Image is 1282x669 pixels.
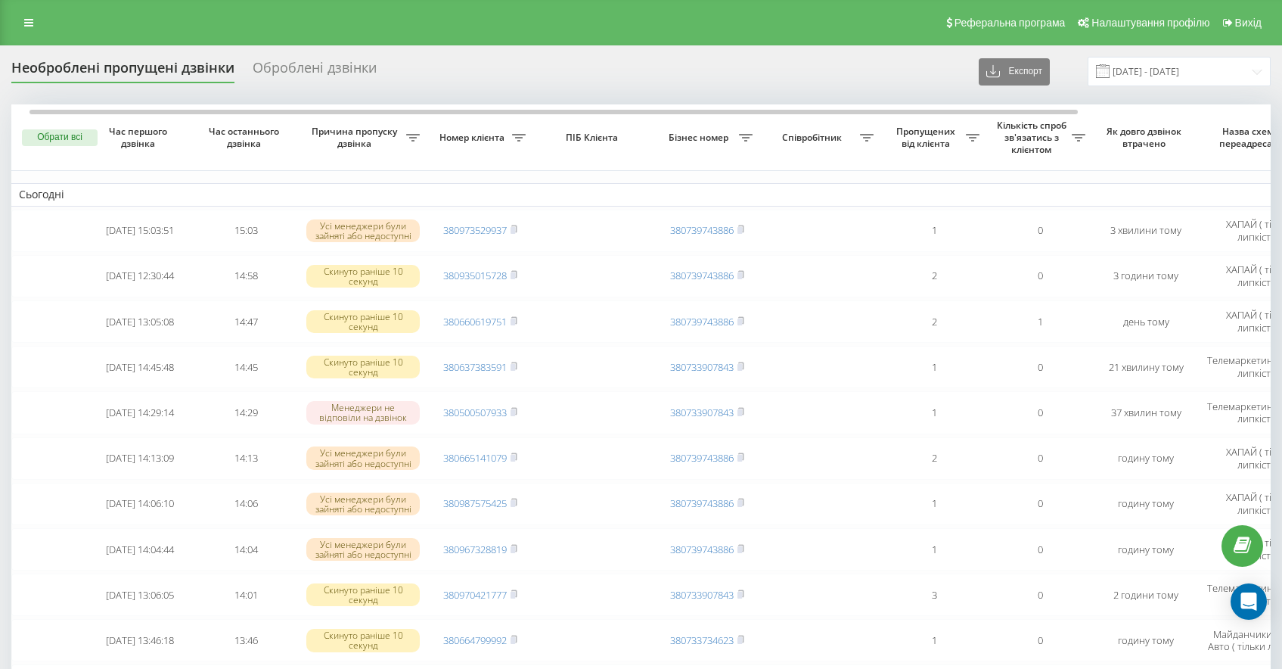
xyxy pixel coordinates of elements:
td: 0 [987,619,1093,661]
td: [DATE] 12:30:44 [87,255,193,297]
span: Як довго дзвінок втрачено [1105,126,1187,149]
a: 380739743886 [670,496,734,510]
td: 37 хвилин тому [1093,391,1199,434]
td: 15:03 [193,210,299,252]
a: 380739743886 [670,269,734,282]
td: 1 [881,391,987,434]
td: 14:47 [193,300,299,343]
td: 14:58 [193,255,299,297]
a: 380733734623 [670,633,734,647]
a: 380500507933 [443,406,507,419]
span: Кількість спроб зв'язатись з клієнтом [995,120,1072,155]
td: 3 [881,574,987,616]
td: [DATE] 14:45:48 [87,346,193,388]
td: 0 [987,528,1093,571]
div: Open Intercom Messenger [1231,583,1267,620]
td: 14:45 [193,346,299,388]
span: Бізнес номер [662,132,739,144]
div: Скинуто раніше 10 секунд [306,310,420,333]
div: Усі менеджери були зайняті або недоступні [306,447,420,469]
div: Усі менеджери були зайняті або недоступні [306,493,420,515]
span: Номер клієнта [435,132,512,144]
span: Реферальна програма [955,17,1066,29]
td: [DATE] 13:05:08 [87,300,193,343]
td: годину тому [1093,619,1199,661]
td: [DATE] 14:06:10 [87,483,193,525]
td: годину тому [1093,528,1199,571]
a: 380987575425 [443,496,507,510]
td: 2 [881,300,987,343]
div: Усі менеджери були зайняті або недоступні [306,219,420,242]
td: 1 [881,528,987,571]
td: день тому [1093,300,1199,343]
td: годину тому [1093,483,1199,525]
a: 380637383591 [443,360,507,374]
td: [DATE] 14:13:09 [87,437,193,480]
td: 1 [987,300,1093,343]
span: Час першого дзвінка [99,126,181,149]
div: Оброблені дзвінки [253,60,377,83]
a: 380739743886 [670,451,734,465]
div: Усі менеджери були зайняті або недоступні [306,538,420,561]
div: Скинуто раніше 10 секунд [306,629,420,652]
div: Необроблені пропущені дзвінки [11,60,234,83]
span: ПІБ Клієнта [546,132,641,144]
td: 14:06 [193,483,299,525]
td: 1 [881,346,987,388]
span: Вихід [1235,17,1262,29]
td: 0 [987,346,1093,388]
td: 0 [987,437,1093,480]
a: 380660619751 [443,315,507,328]
td: 3 години тому [1093,255,1199,297]
td: [DATE] 13:46:18 [87,619,193,661]
a: 380967328819 [443,543,507,556]
td: 1 [881,619,987,661]
td: 1 [881,483,987,525]
td: 0 [987,255,1093,297]
a: 380665141079 [443,451,507,465]
a: 380733907843 [670,406,734,419]
td: 21 хвилину тому [1093,346,1199,388]
a: 380739743886 [670,315,734,328]
td: 14:01 [193,574,299,616]
td: [DATE] 14:04:44 [87,528,193,571]
td: 14:29 [193,391,299,434]
div: Менеджери не відповіли на дзвінок [306,401,420,424]
a: 380739743886 [670,543,734,556]
td: 13:46 [193,619,299,661]
span: Час останнього дзвінка [205,126,287,149]
td: 0 [987,574,1093,616]
span: Налаштування профілю [1091,17,1209,29]
td: 0 [987,391,1093,434]
td: 14:04 [193,528,299,571]
td: 0 [987,483,1093,525]
td: [DATE] 15:03:51 [87,210,193,252]
td: 1 [881,210,987,252]
span: Причина пропуску дзвінка [306,126,406,149]
td: 2 години тому [1093,574,1199,616]
a: 380935015728 [443,269,507,282]
td: 2 [881,437,987,480]
div: Скинуто раніше 10 секунд [306,583,420,606]
span: Співробітник [768,132,860,144]
button: Обрати всі [22,129,98,146]
td: 3 хвилини тому [1093,210,1199,252]
a: 380973529937 [443,223,507,237]
td: [DATE] 14:29:14 [87,391,193,434]
a: 380970421777 [443,588,507,602]
a: 380733907843 [670,360,734,374]
td: 14:13 [193,437,299,480]
div: Скинуто раніше 10 секунд [306,265,420,288]
span: Пропущених від клієнта [889,126,966,149]
a: 380664799992 [443,633,507,647]
a: 380733907843 [670,588,734,602]
td: 0 [987,210,1093,252]
td: 2 [881,255,987,297]
div: Скинуто раніше 10 секунд [306,356,420,378]
td: [DATE] 13:06:05 [87,574,193,616]
td: годину тому [1093,437,1199,480]
button: Експорт [979,58,1050,86]
a: 380739743886 [670,223,734,237]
